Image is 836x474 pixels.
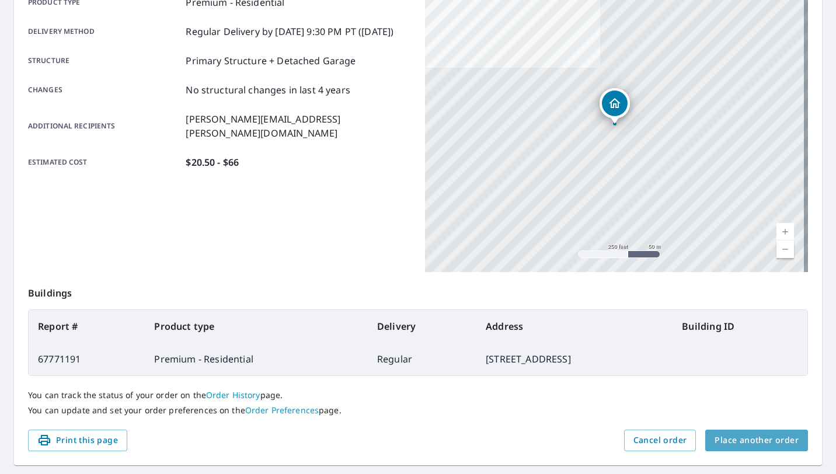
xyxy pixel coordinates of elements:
th: Delivery [368,310,476,343]
p: You can update and set your order preferences on the page. [28,405,808,416]
span: Place another order [715,433,799,448]
th: Report # [29,310,145,343]
p: No structural changes in last 4 years [186,83,350,97]
a: Order History [206,389,260,400]
p: $20.50 - $66 [186,155,239,169]
button: Place another order [705,430,808,451]
button: Cancel order [624,430,696,451]
span: Cancel order [633,433,687,448]
p: Estimated cost [28,155,181,169]
a: Current Level 17, Zoom In [776,223,794,241]
td: Regular [368,343,476,375]
p: Buildings [28,272,808,309]
p: Regular Delivery by [DATE] 9:30 PM PT ([DATE]) [186,25,393,39]
a: Current Level 17, Zoom Out [776,241,794,258]
button: Print this page [28,430,127,451]
p: Primary Structure + Detached Garage [186,54,356,68]
p: Changes [28,83,181,97]
td: 67771191 [29,343,145,375]
th: Product type [145,310,367,343]
p: [PERSON_NAME][EMAIL_ADDRESS][PERSON_NAME][DOMAIN_NAME] [186,112,411,140]
td: Premium - Residential [145,343,367,375]
th: Building ID [673,310,807,343]
span: Print this page [37,433,118,448]
a: Order Preferences [245,405,319,416]
p: Structure [28,54,181,68]
div: Dropped pin, building 1, Residential property, 88 E 6th Ave Pine Hill, NJ 08021 [600,88,630,124]
td: [STREET_ADDRESS] [476,343,673,375]
p: You can track the status of your order on the page. [28,390,808,400]
th: Address [476,310,673,343]
p: Additional recipients [28,112,181,140]
p: Delivery method [28,25,181,39]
